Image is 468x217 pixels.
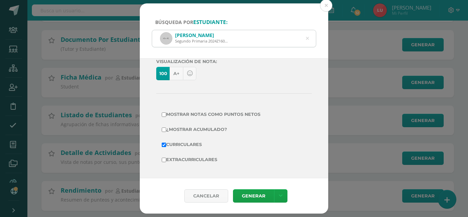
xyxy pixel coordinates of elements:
label: ¿Mostrar acumulado? [162,125,306,134]
div: Segundo Primaria 2024Z160021 [175,38,228,44]
span: Búsqueda por [155,19,227,25]
input: Curriculares [162,143,166,147]
input: ej. Nicholas Alekzander, etc. [152,30,316,47]
label: Curriculares [162,140,306,149]
label: Mostrar Notas Como Puntos Netos [162,110,306,119]
div: Cancelar [184,189,228,203]
img: 45x45 [161,33,172,44]
a: 100 [156,67,170,80]
div: [PERSON_NAME] [175,32,228,38]
input: Extracurriculares [162,158,166,162]
a: Generar [233,189,274,203]
input: Mostrar Notas Como Puntos Netos [162,112,166,117]
input: ¿Mostrar acumulado? [162,128,166,132]
strong: estudiante: [193,19,227,26]
label: Extracurriculares [162,155,306,165]
label: Visualización de nota: [156,59,312,64]
a: A+ [170,67,183,80]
